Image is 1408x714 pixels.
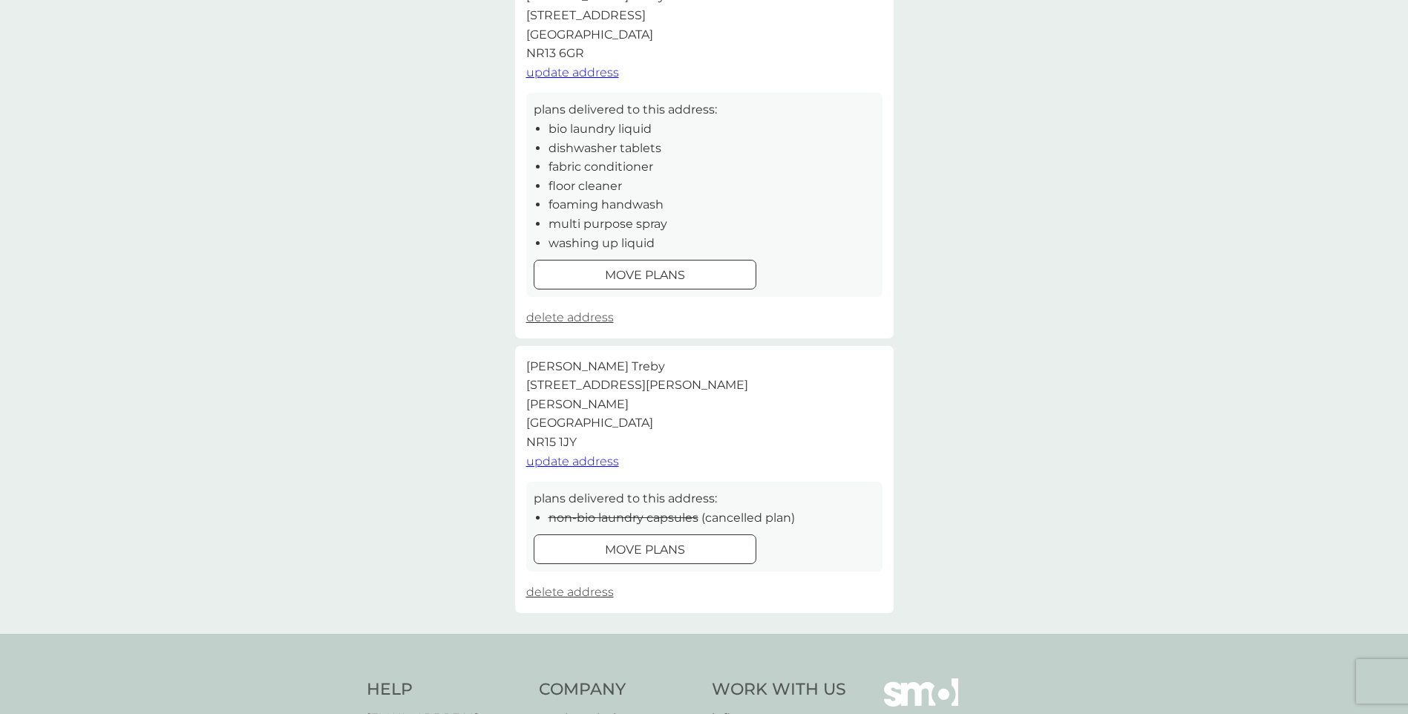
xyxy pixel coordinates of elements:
span: fabric conditioner [549,160,653,174]
button: move plans [534,534,756,564]
button: delete address [526,583,614,602]
span: delete address [526,585,614,599]
p: [PERSON_NAME] Treby [STREET_ADDRESS][PERSON_NAME] [PERSON_NAME] [GEOGRAPHIC_DATA] NR15 1JY [526,357,748,452]
button: update address [526,452,619,471]
span: dishwasher tablets [549,141,661,155]
button: update address [526,63,619,82]
span: foaming handwash [549,197,664,212]
p: move plans [605,540,685,560]
h4: Work With Us [712,678,846,701]
button: move plans [534,260,756,289]
span: delete address [526,310,614,324]
span: non-bio laundry capsules [549,511,698,525]
span: floor cleaner [549,179,622,193]
span: ( cancelled plan ) [701,511,795,525]
p: plans delivered to this address: [534,100,717,119]
button: delete address [526,308,614,327]
p: plans delivered to this address: [534,489,717,508]
span: update address [526,454,619,468]
span: bio laundry liquid [549,122,652,136]
h4: Company [539,678,697,701]
h4: Help [367,678,525,701]
span: update address [526,65,619,79]
span: washing up liquid [549,236,655,250]
p: move plans [605,266,685,285]
span: multi purpose spray [549,217,667,231]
